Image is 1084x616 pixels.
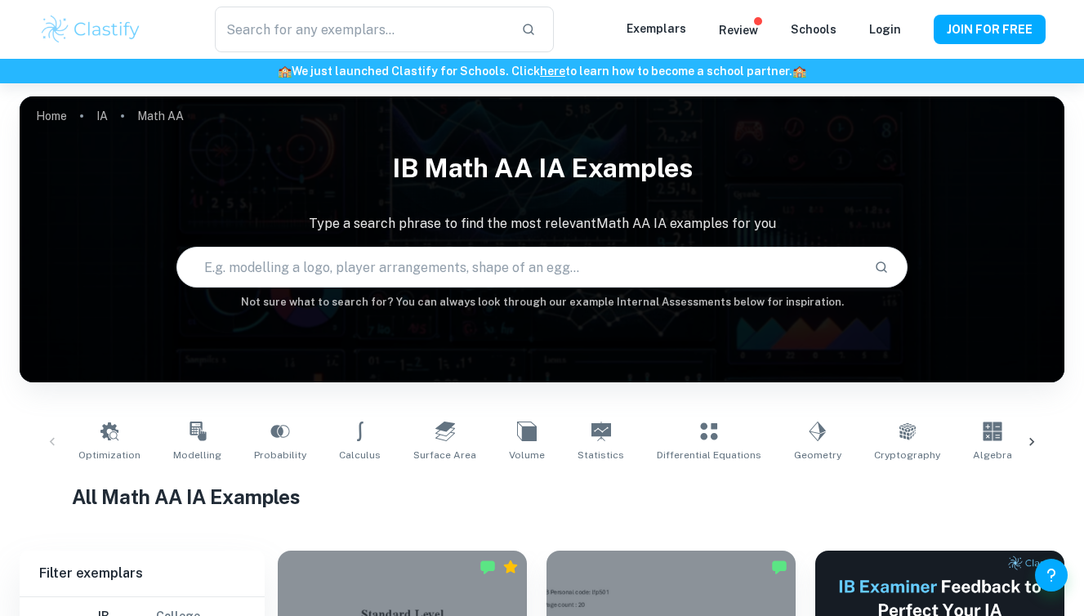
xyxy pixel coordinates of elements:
[215,7,507,52] input: Search for any exemplars...
[36,105,67,127] a: Home
[509,448,545,462] span: Volume
[934,15,1046,44] button: JOIN FOR FREE
[792,65,806,78] span: 🏫
[39,13,143,46] img: Clastify logo
[177,244,861,290] input: E.g. modelling a logo, player arrangements, shape of an egg...
[480,559,496,575] img: Marked
[502,559,519,575] div: Premium
[868,253,895,281] button: Search
[578,448,624,462] span: Statistics
[413,448,476,462] span: Surface Area
[173,448,221,462] span: Modelling
[771,559,787,575] img: Marked
[874,448,940,462] span: Cryptography
[869,23,901,36] a: Login
[96,105,108,127] a: IA
[339,448,381,462] span: Calculus
[137,107,184,125] p: Math AA
[973,448,1012,462] span: Algebra
[791,23,836,36] a: Schools
[278,65,292,78] span: 🏫
[3,62,1081,80] h6: We just launched Clastify for Schools. Click to learn how to become a school partner.
[627,20,686,38] p: Exemplars
[20,294,1064,310] h6: Not sure what to search for? You can always look through our example Internal Assessments below f...
[540,65,565,78] a: here
[719,21,758,39] p: Review
[78,448,141,462] span: Optimization
[20,142,1064,194] h1: IB Math AA IA examples
[794,448,841,462] span: Geometry
[20,551,265,596] h6: Filter exemplars
[20,214,1064,234] p: Type a search phrase to find the most relevant Math AA IA examples for you
[1035,559,1068,591] button: Help and Feedback
[657,448,761,462] span: Differential Equations
[254,448,306,462] span: Probability
[72,482,1012,511] h1: All Math AA IA Examples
